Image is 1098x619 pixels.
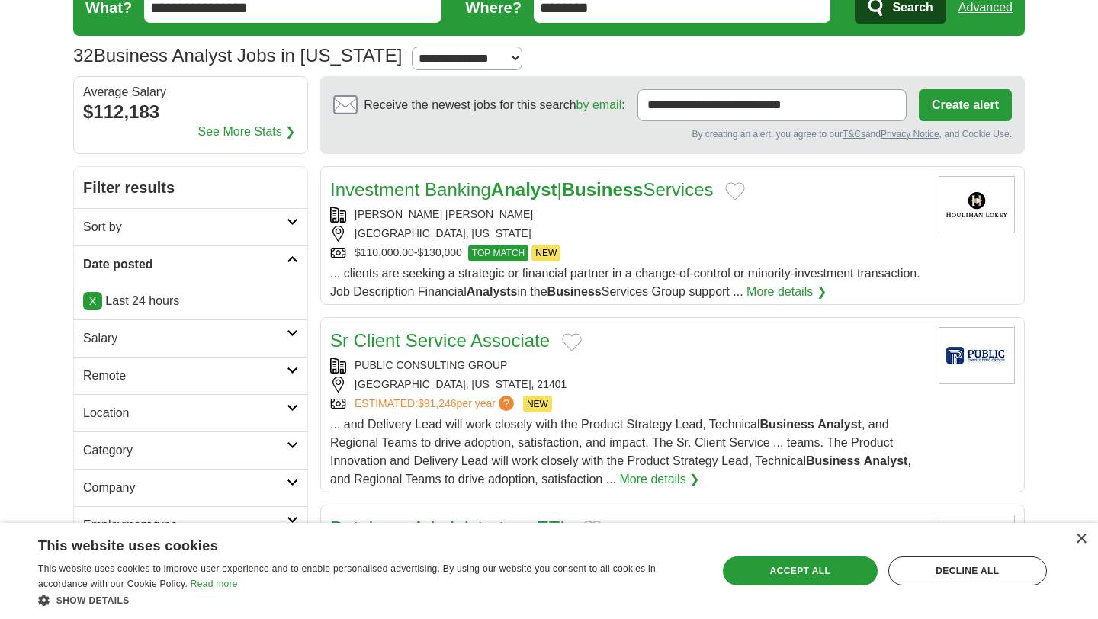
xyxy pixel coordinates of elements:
div: This website uses cookies [38,532,660,555]
h2: Filter results [74,167,307,208]
a: X [83,292,102,310]
h2: Employment type [83,516,287,534]
a: T&Cs [843,129,865,140]
a: More details ❯ [620,470,700,489]
a: Remote [74,357,307,394]
a: Sort by [74,208,307,245]
a: Date posted [74,245,307,283]
a: PUBLIC CONSULTING GROUP [355,359,507,371]
span: ... and Delivery Lead will work closely with the Product Strategy Lead, Technical , and Regional ... [330,418,911,486]
span: NEW [523,396,552,412]
strong: Business [547,285,602,298]
img: Public Consulting Group logo [939,327,1015,384]
div: Decline all [888,556,1047,585]
span: ... clients are seeking a strategic or financial partner in a change-of-control or minority-inves... [330,267,920,298]
a: Salary [74,319,307,357]
a: See More Stats ❯ [198,123,296,141]
strong: Analyst [864,454,908,467]
h2: Date posted [83,255,287,274]
h2: Company [83,479,287,497]
a: Privacy Notice [881,129,939,140]
button: Create alert [919,89,1012,121]
div: Close [1075,534,1087,545]
a: Read more, opens a new window [191,579,238,589]
strong: Business [562,179,644,200]
span: This website uses cookies to improve user experience and to enable personalised advertising. By u... [38,563,656,589]
h2: Location [83,404,287,422]
button: Add to favorite jobs [562,333,582,351]
a: Company [74,469,307,506]
a: Location [74,394,307,431]
span: Show details [56,595,130,606]
div: [GEOGRAPHIC_DATA], [US_STATE] [330,226,926,242]
a: ESTIMATED:$91,246per year? [355,396,517,412]
button: Add to favorite jobs [583,521,602,539]
a: Sr Client Service Associate [330,330,550,351]
div: By creating an alert, you agree to our and , and Cookie Use. [333,127,1012,141]
p: Last 24 hours [83,292,298,310]
span: NEW [531,245,560,261]
div: Show details [38,592,698,608]
img: Houlihan Lokey logo [939,176,1015,233]
h1: Business Analyst Jobs in [US_STATE] [73,45,402,66]
a: Investment BankingAnalyst|BusinessServices [330,179,713,200]
span: Receive the newest jobs for this search : [364,96,624,114]
strong: Business [760,418,814,431]
div: $112,183 [83,98,298,126]
strong: Business [806,454,860,467]
button: Add to favorite jobs [725,182,745,200]
a: Category [74,431,307,469]
h2: Sort by [83,218,287,236]
span: ? [499,396,514,411]
strong: Analysts [467,285,518,298]
a: Database Administrator - ETL [330,518,570,538]
h2: Salary [83,329,287,348]
strong: Analyst [491,179,557,200]
div: [GEOGRAPHIC_DATA], [US_STATE], 21401 [330,377,926,393]
strong: Analyst [817,418,862,431]
a: More details ❯ [746,283,827,301]
a: by email [576,98,622,111]
div: $110,000.00-$130,000 [330,245,926,261]
a: [PERSON_NAME] [PERSON_NAME] [355,208,533,220]
span: TOP MATCH [468,245,528,261]
div: Average Salary [83,86,298,98]
a: Employment type [74,506,307,544]
span: 32 [73,42,94,69]
div: Accept all [723,556,878,585]
span: $91,246 [418,397,457,409]
img: Ensono logo [939,515,1015,572]
h2: Remote [83,367,287,385]
h2: Category [83,441,287,460]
